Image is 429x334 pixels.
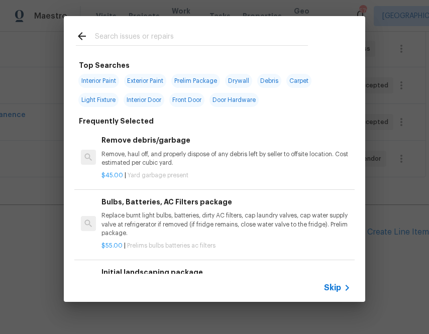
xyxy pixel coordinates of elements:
span: Light Fixture [78,93,119,107]
h6: Bulbs, Batteries, AC Filters package [101,196,351,207]
span: $55.00 [101,243,123,249]
span: Debris [257,74,281,88]
h6: Top Searches [79,60,130,71]
span: Interior Paint [78,74,119,88]
h6: Remove debris/garbage [101,135,351,146]
span: Interior Door [124,93,164,107]
span: Skip [324,283,341,293]
h6: Frequently Selected [79,116,154,127]
span: Prelims bulbs batteries ac filters [127,243,216,249]
span: Exterior Paint [124,74,166,88]
span: Prelim Package [171,74,220,88]
span: Yard garbage present [128,172,188,178]
p: | [101,242,351,250]
span: Carpet [286,74,311,88]
h6: Initial landscaping package [101,267,351,278]
p: | [101,171,351,180]
span: Front Door [169,93,204,107]
p: Replace burnt light bulbs, batteries, dirty AC filters, cap laundry valves, cap water supply valv... [101,211,351,237]
input: Search issues or repairs [95,30,308,45]
span: Drywall [225,74,252,88]
span: $45.00 [101,172,123,178]
p: Remove, haul off, and properly dispose of any debris left by seller to offsite location. Cost est... [101,150,351,167]
span: Door Hardware [209,93,259,107]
